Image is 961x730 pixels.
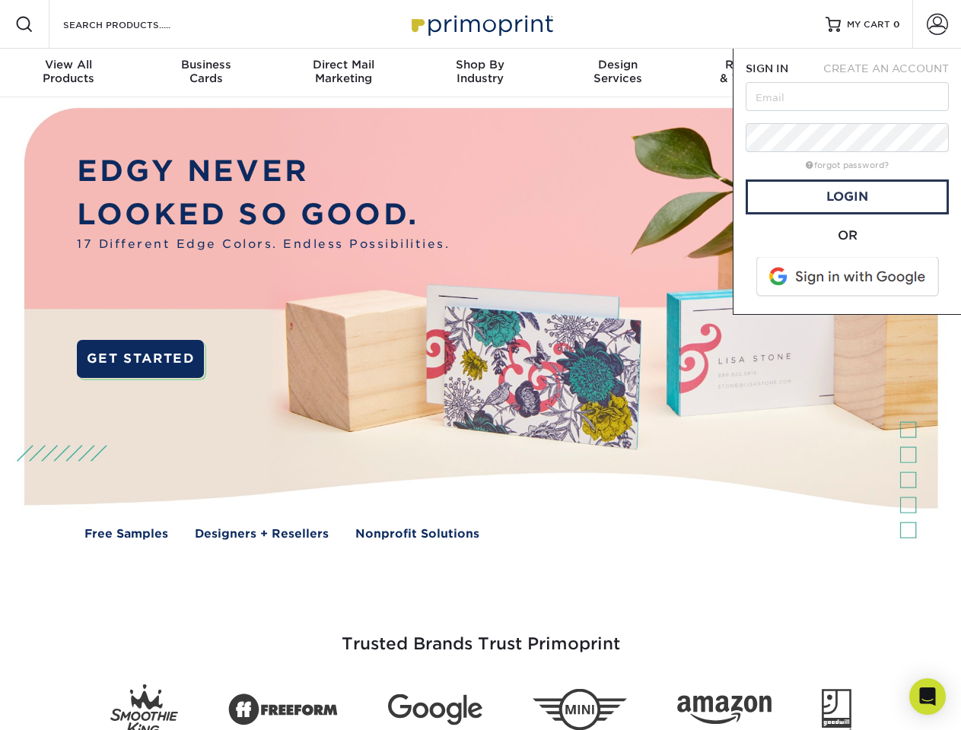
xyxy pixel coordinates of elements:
img: Primoprint [405,8,557,40]
a: forgot password? [806,160,889,170]
div: Cards [137,58,274,85]
a: Shop ByIndustry [412,49,549,97]
div: OR [746,227,949,245]
a: BusinessCards [137,49,274,97]
a: Resources& Templates [686,49,823,97]
input: SEARCH PRODUCTS..... [62,15,210,33]
div: Open Intercom Messenger [909,678,946,715]
span: SIGN IN [746,62,788,75]
span: Resources [686,58,823,71]
a: Nonprofit Solutions [355,525,479,543]
h3: Trusted Brands Trust Primoprint [36,598,926,672]
span: MY CART [847,18,890,31]
a: DesignServices [549,49,686,97]
input: Email [746,82,949,111]
div: Industry [412,58,549,85]
span: Direct Mail [275,58,412,71]
a: GET STARTED [77,340,204,378]
span: Design [549,58,686,71]
iframe: Google Customer Reviews [4,684,129,725]
img: Google [388,694,482,725]
div: & Templates [686,58,823,85]
p: LOOKED SO GOOD. [77,193,450,236]
div: Services [549,58,686,85]
a: Free Samples [84,525,168,543]
a: Designers + Resellers [195,525,329,543]
span: CREATE AN ACCOUNT [823,62,949,75]
div: Marketing [275,58,412,85]
span: 17 Different Edge Colors. Endless Possibilities. [77,236,450,253]
a: Direct MailMarketing [275,49,412,97]
span: Business [137,58,274,71]
img: Goodwill [822,689,851,730]
img: Amazon [677,696,772,725]
span: Shop By [412,58,549,71]
p: EDGY NEVER [77,150,450,193]
a: Login [746,179,949,214]
span: 0 [893,19,900,30]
